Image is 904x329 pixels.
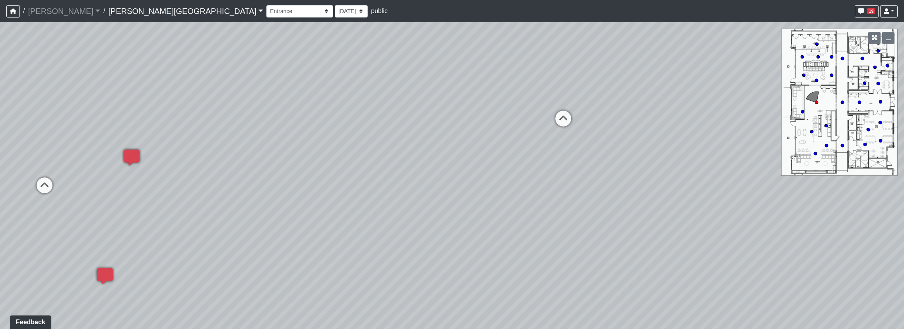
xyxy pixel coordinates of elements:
span: / [100,3,108,19]
button: 19 [855,5,879,18]
a: [PERSON_NAME][GEOGRAPHIC_DATA] [108,3,263,19]
span: public [371,8,388,14]
span: 19 [867,8,875,14]
iframe: Ybug feedback widget [6,313,53,329]
a: [PERSON_NAME] [28,3,100,19]
span: / [20,3,28,19]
